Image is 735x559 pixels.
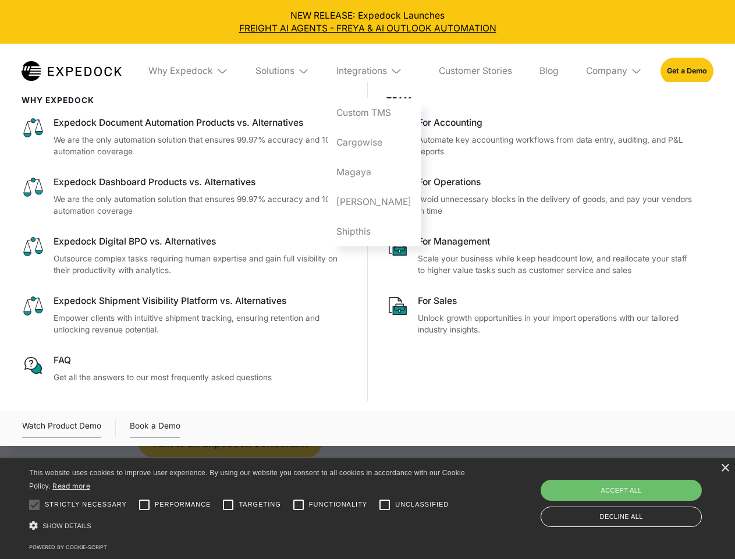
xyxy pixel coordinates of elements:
div: For Management [418,235,695,248]
div: Expedock Document Automation Products vs. Alternatives [54,116,349,129]
div: Integrations [328,44,421,98]
div: For Accounting [418,116,695,129]
div: Company [577,44,651,98]
iframe: Chat Widget [541,433,735,559]
p: Outsource complex tasks requiring human expertise and gain full visibility on their productivity ... [54,253,349,277]
div: Integrations [336,65,387,77]
a: For OperationsAvoid unnecessary blocks in the delivery of goods, and pay your vendors in time [386,176,695,217]
div: Expedock Dashboard Products vs. Alternatives [54,176,349,189]
span: Functionality [309,500,367,510]
div: FAQ [54,354,349,367]
span: This website uses cookies to improve user experience. By using our website you consent to all coo... [29,469,465,490]
a: open lightbox [22,419,101,438]
p: Automate key accounting workflows from data entry, auditing, and P&L reports [418,134,695,158]
span: Strictly necessary [45,500,127,510]
a: Shipthis [328,217,421,246]
span: Targeting [239,500,280,510]
p: Unlock growth opportunities in your import operations with our tailored industry insights. [418,312,695,336]
div: Solutions [255,65,294,77]
a: Cargowise [328,128,421,158]
p: Avoid unnecessary blocks in the delivery of goods, and pay your vendors in time [418,193,695,217]
nav: Integrations [328,98,421,246]
a: FREIGHT AI AGENTS - FREYA & AI OUTLOOK AUTOMATION [9,22,726,35]
a: Expedock Digital BPO vs. AlternativesOutsource complex tasks requiring human expertise and gain f... [22,235,349,277]
a: Expedock Shipment Visibility Platform vs. AlternativesEmpower clients with intuitive shipment tra... [22,295,349,336]
div: For Operations [418,176,695,189]
p: Get all the answers to our most frequently asked questions [54,372,349,384]
div: Company [586,65,627,77]
p: Scale your business while keep headcount low, and reallocate your staff to higher value tasks suc... [418,253,695,277]
div: WHy Expedock [22,95,349,105]
a: Expedock Dashboard Products vs. AlternativesWe are the only automation solution that ensures 99.9... [22,176,349,217]
a: For AccountingAutomate key accounting workflows from data entry, auditing, and P&L reports [386,116,695,158]
a: For SalesUnlock growth opportunities in your import operations with our tailored industry insights. [386,295,695,336]
div: Show details [29,518,469,534]
p: We are the only automation solution that ensures 99.97% accuracy and 100% automation coverage [54,193,349,217]
a: For ManagementScale your business while keep headcount low, and reallocate your staff to higher v... [386,235,695,277]
div: Team [386,95,695,105]
a: Magaya [328,157,421,187]
a: Expedock Document Automation Products vs. AlternativesWe are the only automation solution that en... [22,116,349,158]
a: Powered by cookie-script [29,544,107,550]
span: Unclassified [395,500,449,510]
a: Book a Demo [130,419,180,438]
div: NEW RELEASE: Expedock Launches [9,9,726,35]
a: Customer Stories [429,44,521,98]
span: Show details [42,522,91,529]
div: For Sales [418,295,695,307]
p: We are the only automation solution that ensures 99.97% accuracy and 100% automation coverage [54,134,349,158]
a: Get a Demo [661,58,713,84]
div: Watch Product Demo [22,419,101,438]
div: Why Expedock [140,44,237,98]
a: Custom TMS [328,98,421,128]
p: Empower clients with intuitive shipment tracking, ensuring retention and unlocking revenue potent... [54,312,349,336]
div: Solutions [246,44,318,98]
a: Blog [530,44,567,98]
div: Why Expedock [148,65,213,77]
span: Performance [155,500,211,510]
a: FAQGet all the answers to our most frequently asked questions [22,354,349,383]
div: Expedock Shipment Visibility Platform vs. Alternatives [54,295,349,307]
a: [PERSON_NAME] [328,187,421,217]
a: Read more [52,482,90,490]
div: Expedock Digital BPO vs. Alternatives [54,235,349,248]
